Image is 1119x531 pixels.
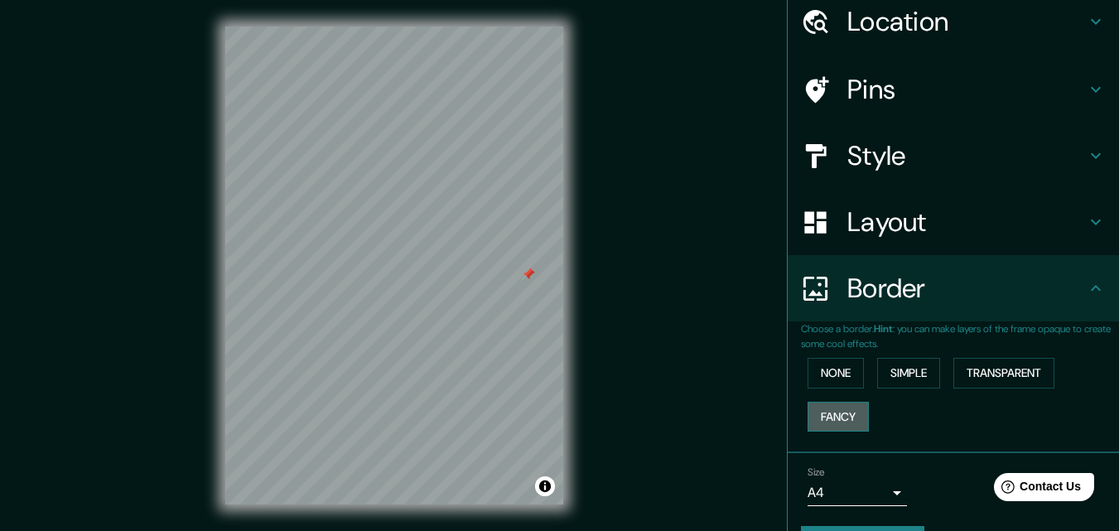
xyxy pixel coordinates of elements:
p: Choose a border. : you can make layers of the frame opaque to create some cool effects. [801,321,1119,351]
button: Toggle attribution [535,476,555,496]
div: Layout [788,189,1119,255]
button: None [808,358,864,389]
button: Transparent [953,358,1054,389]
h4: Layout [847,205,1086,239]
h4: Border [847,272,1086,305]
iframe: Help widget launcher [972,466,1101,513]
canvas: Map [225,27,563,504]
b: Hint [874,322,893,335]
div: A4 [808,480,907,506]
h4: Location [847,5,1086,38]
h4: Style [847,139,1086,172]
button: Fancy [808,402,869,432]
button: Simple [877,358,940,389]
div: Border [788,255,1119,321]
div: Pins [788,56,1119,123]
div: Style [788,123,1119,189]
h4: Pins [847,73,1086,106]
label: Size [808,466,825,480]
